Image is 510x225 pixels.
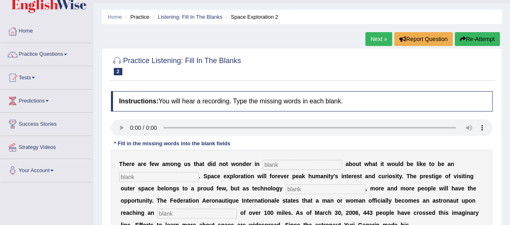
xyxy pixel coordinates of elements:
input: blank [286,184,365,194]
b: o [203,185,206,192]
b: v [454,173,457,179]
b: i [327,173,328,179]
b: i [443,185,445,192]
b: v [280,173,284,179]
a: Practice Questions [0,43,93,63]
b: u [382,173,385,179]
b: h [123,161,126,167]
b: t [202,161,204,167]
b: s [176,185,179,192]
b: c [378,173,382,179]
b: i [254,161,256,167]
b: o [121,185,124,192]
b: g [177,161,181,167]
b: e [433,185,436,192]
b: l [398,161,400,167]
b: t [261,197,263,204]
b: e [151,185,154,192]
a: Strategy Videos [0,136,93,156]
b: l [431,185,433,192]
b: t [226,161,228,167]
b: u [312,173,315,179]
b: a [299,173,302,179]
b: i [145,197,147,204]
a: Home [0,20,93,40]
b: n [254,197,258,204]
b: l [233,173,235,179]
b: w [231,161,236,167]
input: blank [157,209,237,218]
b: b [230,185,234,192]
b: a [243,185,246,192]
b: p [128,197,131,204]
b: r [352,173,354,179]
b: e [348,173,352,179]
b: t [432,173,434,179]
b: a [320,173,323,179]
b: i [263,197,265,204]
b: T [119,161,123,167]
b: e [276,197,279,204]
b: y [399,173,401,179]
b: l [265,173,267,179]
b: h [308,173,312,179]
b: w [257,173,262,179]
b: e [461,185,464,192]
b: a [162,161,165,167]
b: e [295,173,299,179]
b: i [262,173,263,179]
b: f [217,185,219,192]
b: e [421,185,424,192]
b: t [247,197,249,204]
b: l [447,185,448,192]
b: p [428,185,431,192]
b: i [457,173,458,179]
b: d [371,173,375,179]
b: e [410,161,413,167]
b: n [251,173,254,179]
b: l [274,197,276,204]
b: ' [334,173,335,179]
b: e [206,197,209,204]
b: i [418,161,420,167]
b: e [164,197,167,204]
b: o [192,197,196,204]
b: y [279,185,282,192]
b: e [180,197,183,204]
b: s [282,197,286,204]
b: r [183,197,185,204]
b: o [236,161,239,167]
b: e [438,173,442,179]
b: u [206,185,210,192]
b: r [409,185,411,192]
b: t [182,185,184,192]
b: e [254,185,257,192]
b: n [323,173,327,179]
b: e [473,185,476,192]
b: h [410,173,413,179]
b: n [264,185,267,192]
b: i [434,173,435,179]
b: o [267,185,271,192]
li: Practice [123,13,149,21]
b: a [365,173,368,179]
b: n [368,173,372,179]
a: Tests [0,66,93,87]
b: , [226,185,228,192]
b: h [469,185,473,192]
b: l [271,185,272,192]
b: o [223,161,226,167]
a: Your Account [0,159,93,179]
b: T [156,197,160,204]
b: a [447,161,451,167]
b: i [465,173,467,179]
b: u [139,197,142,204]
b: . [401,173,403,179]
a: Next » [365,32,392,46]
b: d [176,197,180,204]
b: a [271,197,275,204]
b: d [207,161,211,167]
b: d [394,185,397,192]
b: t [467,185,469,192]
b: o [272,185,276,192]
